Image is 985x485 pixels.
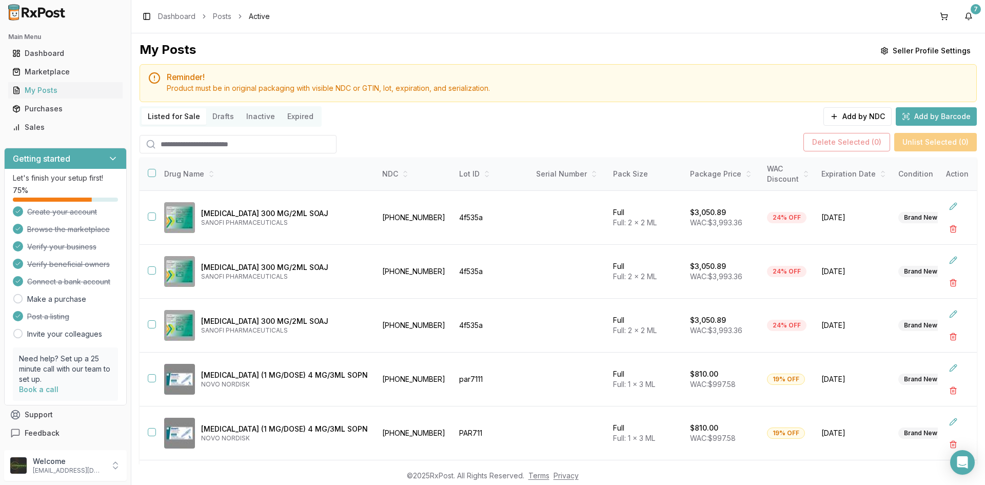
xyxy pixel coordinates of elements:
[164,418,195,449] img: Ozempic (1 MG/DOSE) 4 MG/3ML SOPN
[453,191,530,245] td: 4f535a
[25,428,60,438] span: Feedback
[281,108,320,125] button: Expired
[8,118,123,137] a: Sales
[767,212,806,223] div: 24% OFF
[158,11,270,22] nav: breadcrumb
[896,107,977,126] button: Add by Barcode
[874,42,977,60] button: Seller Profile Settings
[13,173,118,183] p: Let's finish your setup first!
[971,4,981,14] div: 7
[690,434,736,442] span: WAC: $997.58
[4,45,127,62] button: Dashboard
[167,83,968,93] div: Product must be in original packaging with visible NDC or GTIN, lot, expiration, and serialization.
[164,364,195,395] img: Ozempic (1 MG/DOSE) 4 MG/3ML SOPN
[960,8,977,25] button: 7
[164,202,195,233] img: Dupixent 300 MG/2ML SOAJ
[13,185,28,196] span: 75 %
[4,405,127,424] button: Support
[4,424,127,442] button: Feedback
[12,67,119,77] div: Marketplace
[613,434,655,442] span: Full: 1 x 3 ML
[453,353,530,406] td: par7111
[4,101,127,117] button: Purchases
[767,320,806,331] div: 24% OFF
[201,316,368,326] p: [MEDICAL_DATA] 300 MG/2ML SOAJ
[767,428,805,439] div: 19% OFF
[459,169,524,179] div: Lot ID
[690,315,726,325] p: $3,050.89
[554,471,579,480] a: Privacy
[376,353,453,406] td: [PHONE_NUMBER]
[613,380,655,389] span: Full: 1 x 3 ML
[33,467,104,475] p: [EMAIL_ADDRESS][DOMAIN_NAME]
[27,294,86,304] a: Make a purchase
[767,266,806,277] div: 24% OFF
[823,107,892,126] button: Add by NDC
[142,108,206,125] button: Listed for Sale
[167,73,968,81] h5: Reminder!
[201,326,368,335] p: SANOFI PHARMACEUTICALS
[201,370,368,380] p: [MEDICAL_DATA] (1 MG/DOSE) 4 MG/3ML SOPN
[201,434,368,442] p: NOVO NORDISK
[206,108,240,125] button: Drafts
[164,310,195,341] img: Dupixent 300 MG/2ML SOAJ
[944,197,962,216] button: Edit
[898,374,943,385] div: Brand New
[898,266,943,277] div: Brand New
[201,219,368,227] p: SANOFI PHARMACEUTICALS
[8,63,123,81] a: Marketplace
[249,11,270,22] span: Active
[376,191,453,245] td: [PHONE_NUMBER]
[944,305,962,323] button: Edit
[27,224,110,235] span: Browse the marketplace
[19,354,112,384] p: Need help? Set up a 25 minute call with our team to set up.
[944,327,962,346] button: Delete
[8,81,123,100] a: My Posts
[4,64,127,80] button: Marketplace
[453,406,530,460] td: PAR711
[607,191,684,245] td: Full
[4,119,127,135] button: Sales
[201,380,368,389] p: NOVO NORDISK
[453,299,530,353] td: 4f535a
[376,245,453,299] td: [PHONE_NUMBER]
[453,245,530,299] td: 4f535a
[8,33,123,41] h2: Main Menu
[240,108,281,125] button: Inactive
[27,312,69,322] span: Post a listing
[201,424,368,434] p: [MEDICAL_DATA] (1 MG/DOSE) 4 MG/3ML SOPN
[944,413,962,431] button: Edit
[12,104,119,114] div: Purchases
[607,353,684,406] td: Full
[944,220,962,238] button: Delete
[821,169,886,179] div: Expiration Date
[376,299,453,353] td: [PHONE_NUMBER]
[12,85,119,95] div: My Posts
[613,326,657,335] span: Full: 2 x 2 ML
[10,457,27,474] img: User avatar
[613,272,657,281] span: Full: 2 x 2 ML
[12,48,119,59] div: Dashboard
[164,169,368,179] div: Drug Name
[898,320,943,331] div: Brand New
[376,406,453,460] td: [PHONE_NUMBER]
[27,207,97,217] span: Create your account
[892,158,969,191] th: Condition
[898,212,943,223] div: Brand New
[607,158,684,191] th: Pack Size
[27,329,102,339] a: Invite your colleagues
[607,406,684,460] td: Full
[821,212,886,223] span: [DATE]
[164,256,195,287] img: Dupixent 300 MG/2ML SOAJ
[213,11,231,22] a: Posts
[201,262,368,273] p: [MEDICAL_DATA] 300 MG/2ML SOAJ
[821,266,886,277] span: [DATE]
[944,274,962,292] button: Delete
[690,218,742,227] span: WAC: $3,993.36
[607,299,684,353] td: Full
[944,359,962,377] button: Edit
[821,374,886,384] span: [DATE]
[767,374,805,385] div: 19% OFF
[12,122,119,132] div: Sales
[690,380,736,389] span: WAC: $997.58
